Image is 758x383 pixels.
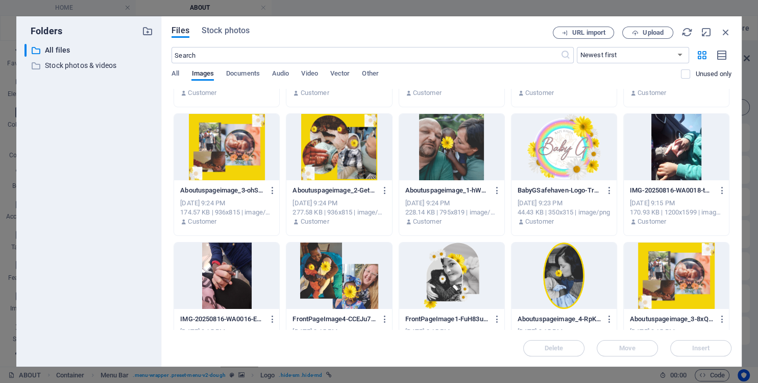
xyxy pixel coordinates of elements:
[638,217,666,226] p: Customer
[180,186,264,195] p: Aboutuspageimage_3-ohSYN9Cq5hwGmeEViWl4xg.png
[226,67,260,82] span: Documents
[292,208,385,217] div: 277.58 KB | 936x815 | image/png
[622,27,673,39] button: Upload
[180,315,264,324] p: IMG-20250816-WA0016-E1mVvEyZYwxS3Ys531oD_g.jpg
[630,315,714,324] p: Aboutuspageimage_3-8xQtH1syB8EmVTYT_Gbs1g.png
[25,44,27,57] div: ​
[572,30,605,36] span: URL import
[330,67,350,82] span: Vector
[188,217,216,226] p: Customer
[518,315,601,324] p: Aboutuspageimage_4-RpKzX1TGKyidPGBS9Gt16Q.png
[525,88,554,98] p: Customer
[518,199,610,208] div: [DATE] 9:23 PM
[300,88,329,98] p: Customer
[405,199,498,208] div: [DATE] 9:24 PM
[630,199,723,208] div: [DATE] 9:15 PM
[638,88,666,98] p: Customer
[292,327,385,337] div: [DATE] 9:15 PM
[45,44,134,56] p: All files
[643,30,664,36] span: Upload
[518,208,610,217] div: 44.43 KB | 350x315 | image/png
[362,67,378,82] span: Other
[630,208,723,217] div: 170.93 KB | 1200x1599 | image/jpeg
[272,67,289,82] span: Audio
[188,88,216,98] p: Customer
[45,60,134,71] p: Stock photos & videos
[180,208,273,217] div: 174.57 KB | 936x815 | image/png
[681,27,693,38] i: Reload
[191,67,214,82] span: Images
[630,327,723,337] div: [DATE] 9:15 PM
[301,67,317,82] span: Video
[180,327,273,337] div: [DATE] 9:15 PM
[172,25,189,37] span: Files
[4,4,28,31] a: Skip to main content
[172,67,179,82] span: All
[405,327,498,337] div: [DATE] 9:15 PM
[630,186,714,195] p: IMG-20250816-WA0018-tQGQXUyecn8QGu2BwJZkxw.jpg
[720,27,731,38] i: Close
[405,315,489,324] p: FrontPageImage1-FuH83uAr5lpPj4QX5em2fw.png
[518,327,610,337] div: [DATE] 9:15 PM
[518,186,601,195] p: BabyGSafehaven-Logo-Transparentbackground-q6NbjBxItxQKYokqkISxNA.png
[553,27,614,39] button: URL import
[25,59,153,72] div: Stock photos & videos
[405,208,498,217] div: 228.14 KB | 795x819 | image/png
[292,199,385,208] div: [DATE] 9:24 PM
[405,186,489,195] p: Aboutuspageimage_1-hWg8hlYowdf6MZRO4XbZ_w.png
[525,217,554,226] p: Customer
[413,88,442,98] p: Customer
[701,27,712,38] i: Minimize
[292,315,376,324] p: FrontPageImage4-CCEJu7v7QRSE6tyfuJK3hg.png
[300,217,329,226] p: Customer
[25,25,62,38] p: Folders
[202,25,250,37] span: Stock photos
[172,47,560,63] input: Search
[695,69,731,79] p: Displays only files that are not in use on the website. Files added during this session can still...
[142,26,153,37] i: Create new folder
[292,186,376,195] p: Aboutuspageimage_2-GetT0A2UZ96G6R9whph_IA.png
[180,199,273,208] div: [DATE] 9:24 PM
[413,217,442,226] p: Customer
